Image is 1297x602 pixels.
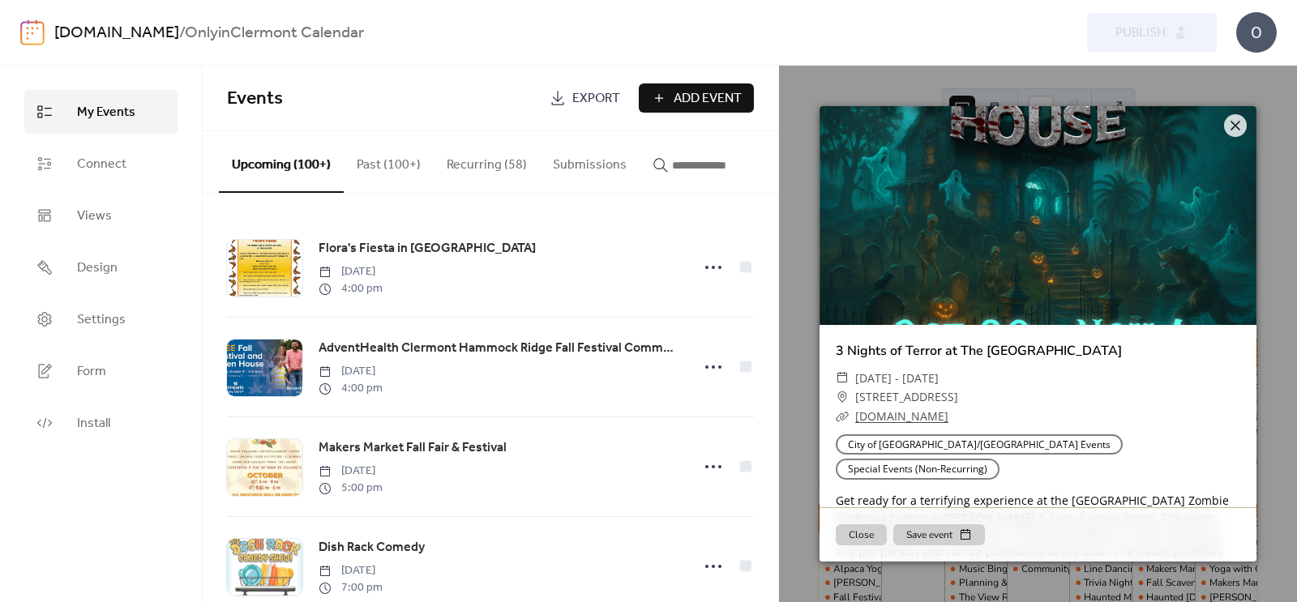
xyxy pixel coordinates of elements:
b: / [179,18,185,49]
span: Views [77,207,112,226]
a: AdventHealth Clermont Hammock Ridge Fall Festival Community Event [319,338,681,359]
span: Events [227,81,283,117]
span: Install [77,414,110,433]
a: Form [24,349,178,393]
span: [DATE] - [DATE] [855,369,939,388]
span: 5:00 pm [319,480,383,497]
a: 3 Nights of Terror at The [GEOGRAPHIC_DATA] [836,342,1122,360]
span: [STREET_ADDRESS] [855,387,958,407]
span: Connect [77,155,126,174]
a: Dish Rack Comedy [319,537,425,558]
span: 7:00 pm [319,579,383,596]
span: My Events [77,103,135,122]
button: Save event [893,524,985,545]
a: Flora's Fiesta in [GEOGRAPHIC_DATA] [319,238,536,259]
span: Flora's Fiesta in [GEOGRAPHIC_DATA] [319,239,536,258]
span: 4:00 pm [319,280,383,297]
b: OnlyinClermont Calendar [185,18,364,49]
a: Views [24,194,178,237]
a: Settings [24,297,178,341]
span: [DATE] [319,562,383,579]
span: Form [77,362,106,382]
span: [DATE] [319,463,383,480]
div: ​ [836,387,849,407]
a: [DOMAIN_NAME] [54,18,179,49]
a: Export [537,83,632,113]
a: [DOMAIN_NAME] [855,408,948,424]
span: [DATE] [319,263,383,280]
button: Upcoming (100+) [219,131,344,193]
a: Install [24,401,178,445]
button: Close [836,524,887,545]
button: Add Event [639,83,754,113]
button: Recurring (58) [434,131,540,191]
button: Past (100+) [344,131,434,191]
img: logo [20,19,45,45]
span: Makers Market Fall Fair & Festival [319,438,507,458]
div: ​ [836,407,849,426]
div: ​ [836,369,849,388]
div: O [1236,12,1277,53]
span: Settings [77,310,126,330]
span: Dish Rack Comedy [319,538,425,557]
a: Makers Market Fall Fair & Festival [319,438,507,459]
span: Design [77,258,118,278]
button: Submissions [540,131,640,191]
span: Add Event [674,89,742,109]
div: Get ready for a terrifying experience at the [GEOGRAPHIC_DATA] Zombie Outbreak hosted at [PERSON_... [820,492,1256,594]
span: AdventHealth Clermont Hammock Ridge Fall Festival Community Event [319,339,681,358]
a: Connect [24,142,178,186]
span: 4:00 pm [319,380,383,397]
span: [DATE] [319,363,383,380]
span: Export [572,89,620,109]
a: Design [24,245,178,289]
a: My Events [24,90,178,134]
